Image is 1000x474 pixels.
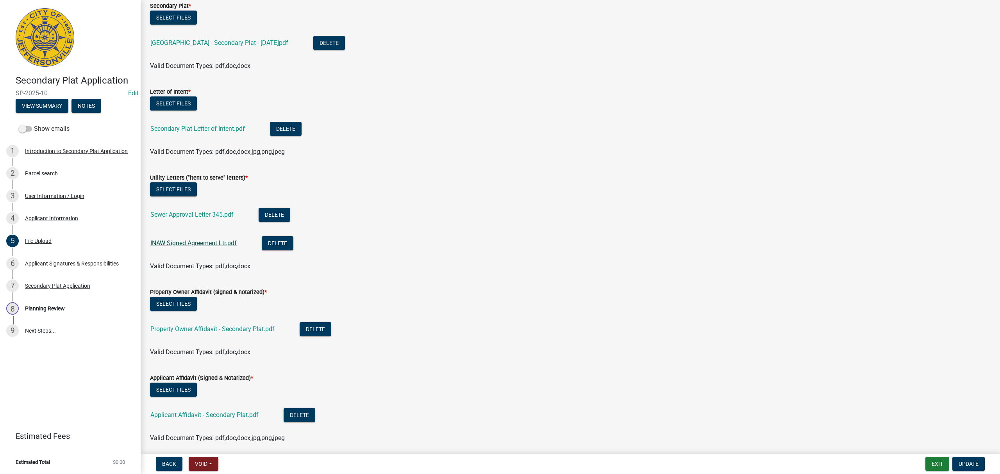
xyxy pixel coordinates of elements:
[150,89,191,95] label: Letter of Intent
[313,40,345,47] wm-modal-confirm: Delete Document
[284,412,315,419] wm-modal-confirm: Delete Document
[6,257,19,270] div: 6
[262,236,293,250] button: Delete
[150,62,250,69] span: Valid Document Types: pdf,doc,docx
[150,11,197,25] button: Select files
[150,211,234,218] a: Sewer Approval Letter 345.pdf
[259,208,290,222] button: Delete
[16,75,134,86] h4: Secondary Plat Application
[952,457,985,471] button: Update
[150,325,275,333] a: Property Owner Affidavit - Secondary Plat.pdf
[270,122,302,136] button: Delete
[71,103,101,109] wm-modal-confirm: Notes
[262,240,293,248] wm-modal-confirm: Delete Document
[19,124,70,134] label: Show emails
[6,145,19,157] div: 1
[195,461,207,467] span: Void
[6,235,19,247] div: 5
[6,280,19,292] div: 7
[150,175,248,181] label: Utility Letters ("itent to serve" letters)
[150,411,259,419] a: Applicant Affidavit - Secondary Plat.pdf
[259,212,290,219] wm-modal-confirm: Delete Document
[150,39,288,46] a: [GEOGRAPHIC_DATA] - Secondary Plat - [DATE]pdf
[300,326,331,333] wm-modal-confirm: Delete Document
[25,148,128,154] div: Introduction to Secondary Plat Application
[270,126,302,133] wm-modal-confirm: Delete Document
[925,457,949,471] button: Exit
[150,383,197,397] button: Select files
[6,428,128,444] a: Estimated Fees
[16,103,68,109] wm-modal-confirm: Summary
[284,408,315,422] button: Delete
[25,283,90,289] div: Secondary Plat Application
[16,460,50,465] span: Estimated Total
[25,306,65,311] div: Planning Review
[6,190,19,202] div: 3
[25,238,52,244] div: File Upload
[150,297,197,311] button: Select files
[16,8,74,67] img: City of Jeffersonville, Indiana
[16,89,125,97] span: SP-2025-10
[150,182,197,196] button: Select files
[150,376,253,381] label: Applicant Affidavit (Signed & Notarized)
[6,167,19,180] div: 2
[300,322,331,336] button: Delete
[6,324,19,337] div: 9
[162,461,176,467] span: Back
[113,460,125,465] span: $0.00
[156,457,182,471] button: Back
[150,262,250,270] span: Valid Document Types: pdf,doc,docx
[150,434,285,442] span: Valid Document Types: pdf,doc,docx,jpg,png,jpeg
[6,302,19,315] div: 8
[150,348,250,356] span: Valid Document Types: pdf,doc,docx
[189,457,218,471] button: Void
[150,4,191,9] label: Secondary Plat
[71,99,101,113] button: Notes
[150,96,197,110] button: Select files
[128,89,139,97] wm-modal-confirm: Edit Application Number
[313,36,345,50] button: Delete
[150,125,245,132] a: Secondary Plat Letter of Intent.pdf
[25,216,78,221] div: Applicant Information
[150,239,237,247] a: INAW Signed Agreement Ltr.pdf
[959,461,979,467] span: Update
[150,290,267,295] label: Property Owner Affidavit (signed & notarized)
[25,171,58,176] div: Parcel search
[25,261,119,266] div: Applicant Signatures & Responsibilities
[6,212,19,225] div: 4
[16,99,68,113] button: View Summary
[150,148,285,155] span: Valid Document Types: pdf,doc,docx,jpg,png,jpeg
[25,193,84,199] div: User Information / Login
[128,89,139,97] a: Edit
